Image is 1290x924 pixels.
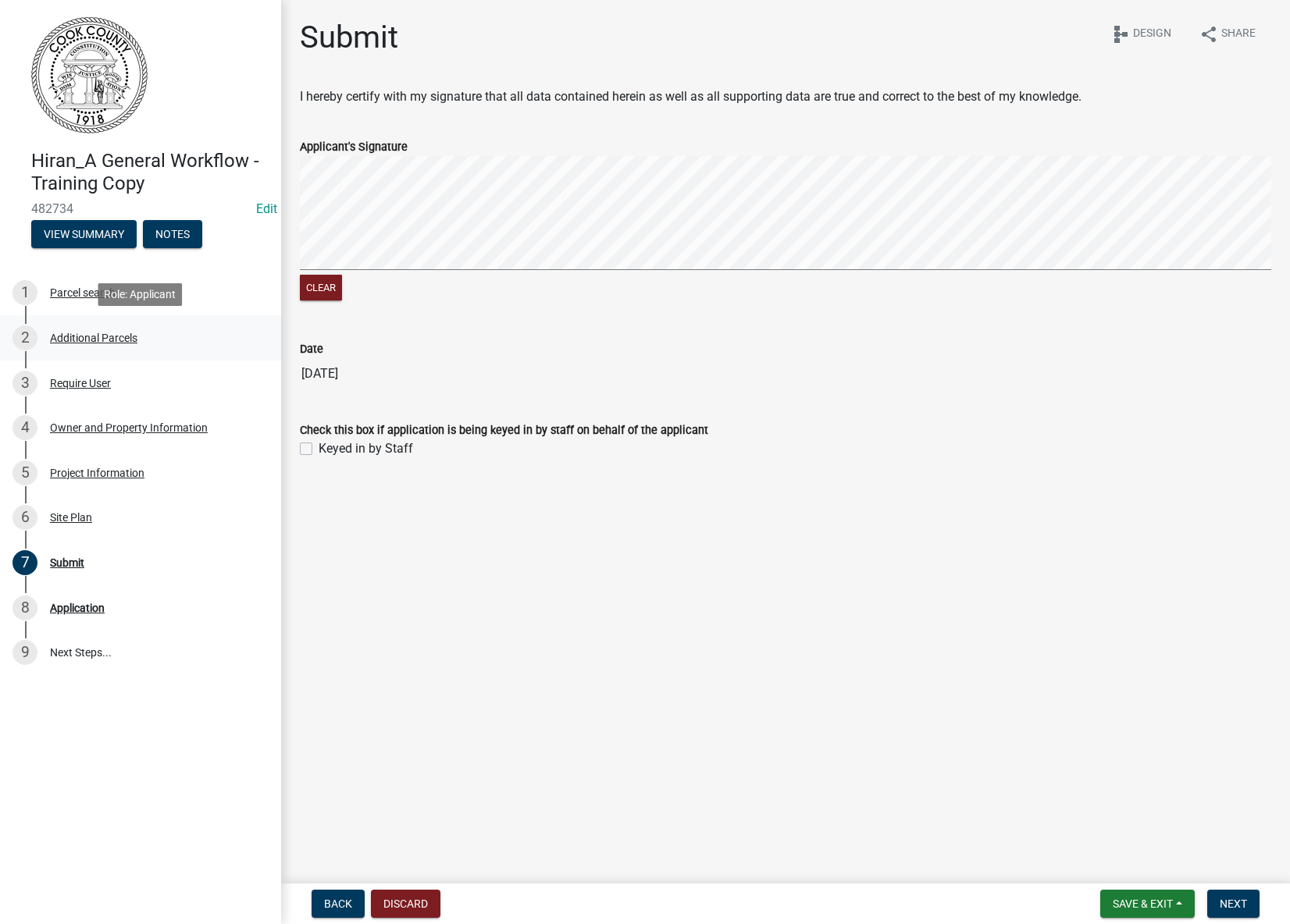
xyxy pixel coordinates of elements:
button: View Summary [31,220,137,248]
span: 482734 [31,201,250,216]
div: Site Plan [50,512,92,523]
div: Application [50,602,105,613]
span: Next [1220,897,1247,910]
div: 8 [12,595,37,620]
button: Next [1207,890,1260,918]
div: Submit [50,557,84,568]
h4: Hiran_A General Workflow - Training Copy [31,150,269,195]
div: Parcel search [50,287,116,298]
span: Back [324,897,352,910]
span: Design [1133,25,1171,44]
label: Keyed in by Staff [319,439,413,458]
label: Date [300,344,323,355]
div: Project Information [50,467,144,478]
span: Save & Exit [1113,897,1173,910]
div: 1 [12,280,37,305]
button: Save & Exit [1100,890,1195,918]
wm-modal-confirm: Edit Application Number [256,201,277,216]
a: Edit [256,201,277,216]
div: 2 [12,325,37,350]
span: Share [1221,25,1256,44]
div: 4 [12,415,37,440]
label: Check this box if application is being keyed in by staff on behalf of the applicant [300,425,708,436]
p: I hereby certify with my signature that all data contained herein as well as all supporting data ... [300,87,1271,106]
wm-modal-confirm: Summary [31,229,137,241]
div: 9 [12,640,37,665]
h1: Submit [300,19,398,56]
div: Require User [50,378,111,389]
img: Schneider Training Course - Permitting Staff [31,16,148,133]
div: Additional Parcels [50,332,137,343]
div: 7 [12,550,37,575]
button: shareShare [1187,19,1268,49]
i: share [1199,25,1218,44]
i: schema [1111,25,1130,44]
div: Role: Applicant [98,283,182,306]
button: Discard [371,890,440,918]
wm-modal-confirm: Notes [143,229,202,241]
button: Notes [143,220,202,248]
div: Owner and Property Information [50,422,208,433]
div: 6 [12,505,37,530]
button: Clear [300,275,342,300]
button: schemaDesign [1099,19,1184,49]
div: 3 [12,371,37,396]
label: Applicant's Signature [300,142,408,153]
div: 5 [12,460,37,485]
button: Back [312,890,365,918]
